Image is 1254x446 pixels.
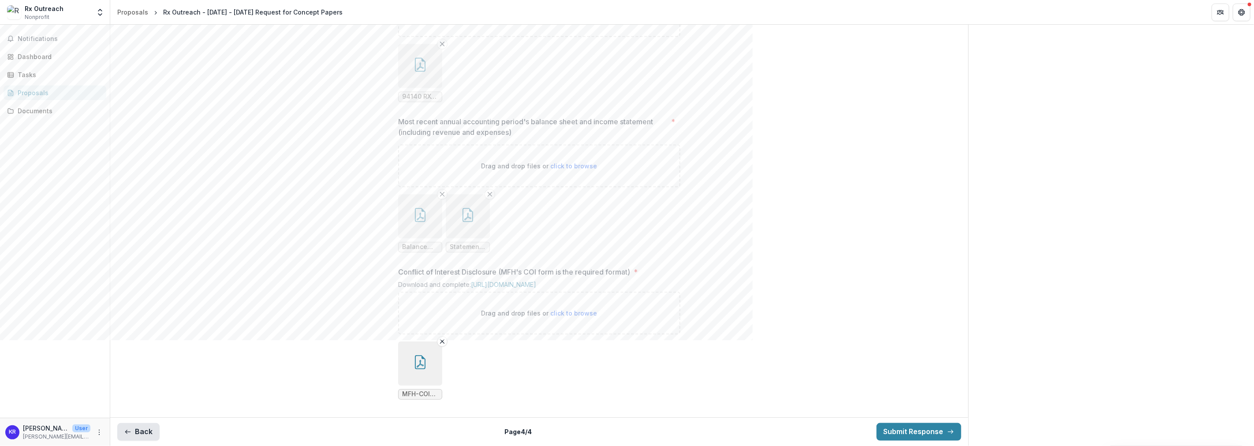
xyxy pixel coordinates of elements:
[1233,4,1250,21] button: Get Help
[481,308,597,318] p: Drag and drop files or
[18,52,99,61] div: Dashboard
[18,70,99,79] div: Tasks
[398,194,442,253] div: Remove FileBalance Sheet as of [DATE]_Rx Outreach.pdf
[402,390,438,398] span: MFH-COI-Disclosure-Grant.pdf
[25,4,63,13] div: Rx Outreach
[114,6,346,19] nav: breadcrumb
[398,267,630,277] p: Conflict of Interest Disclosure (MFH's COI form is the required format)
[18,106,99,115] div: Documents
[437,39,448,49] button: Remove File
[437,189,448,200] button: Remove File
[398,116,668,138] p: Most recent annual accounting period's balance sheet and income statement (including revenue and ...
[114,6,152,19] a: Proposals
[398,44,442,102] div: Remove File94140 RXO Audit 24-23_final.pdf
[9,429,16,435] div: Katy Robertson
[94,427,104,438] button: More
[72,424,90,432] p: User
[117,7,148,17] div: Proposals
[4,32,106,46] button: Notifications
[485,189,495,200] button: Remove File
[446,194,490,253] div: Remove FileStatement of Activities YTD [DATE]_Rx Outreach.pdf
[94,4,106,21] button: Open entity switcher
[117,423,160,441] button: Back
[550,309,597,317] span: click to browse
[23,433,90,441] p: [PERSON_NAME][EMAIL_ADDRESS][DOMAIN_NAME]
[7,5,21,19] img: Rx Outreach
[23,424,69,433] p: [PERSON_NAME]
[402,243,438,251] span: Balance Sheet as of [DATE]_Rx Outreach.pdf
[18,88,99,97] div: Proposals
[1212,4,1229,21] button: Partners
[4,49,106,64] a: Dashboard
[471,281,536,288] a: [URL][DOMAIN_NAME]
[398,342,442,400] div: Remove FileMFH-COI-Disclosure-Grant.pdf
[4,104,106,118] a: Documents
[450,243,486,251] span: Statement of Activities YTD [DATE]_Rx Outreach.pdf
[402,93,438,100] span: 94140 RXO Audit 24-23_final.pdf
[25,13,49,21] span: Nonprofit
[877,423,961,441] button: Submit Response
[398,281,680,292] div: Download and complete:
[163,7,343,17] div: Rx Outreach - [DATE] - [DATE] Request for Concept Papers
[481,161,597,171] p: Drag and drop files or
[4,85,106,100] a: Proposals
[504,427,532,436] p: Page 4 / 4
[18,35,103,43] span: Notifications
[4,67,106,82] a: Tasks
[437,336,448,347] button: Remove File
[550,162,597,170] span: click to browse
